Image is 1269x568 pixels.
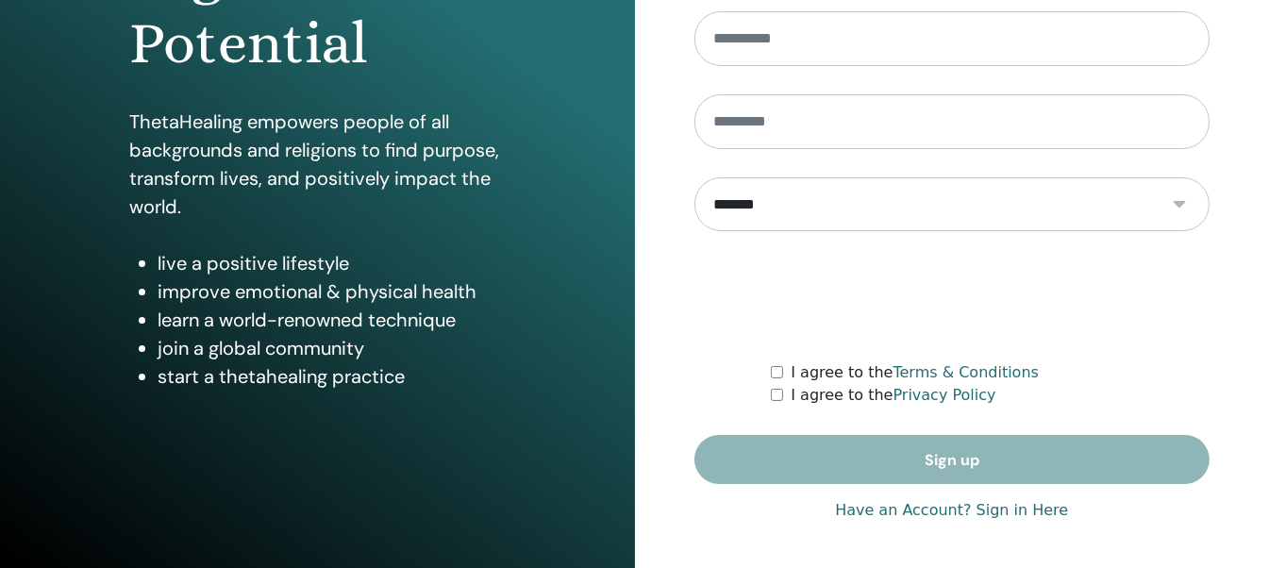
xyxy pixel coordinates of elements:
[158,277,505,306] li: improve emotional & physical health
[158,334,505,362] li: join a global community
[158,306,505,334] li: learn a world-renowned technique
[791,384,995,407] label: I agree to the
[893,386,996,404] a: Privacy Policy
[158,249,505,277] li: live a positive lifestyle
[791,361,1039,384] label: I agree to the
[893,363,1039,381] a: Terms & Conditions
[835,499,1068,522] a: Have an Account? Sign in Here
[129,108,505,221] p: ThetaHealing empowers people of all backgrounds and religions to find purpose, transform lives, a...
[158,362,505,391] li: start a thetahealing practice
[809,259,1095,333] iframe: reCAPTCHA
